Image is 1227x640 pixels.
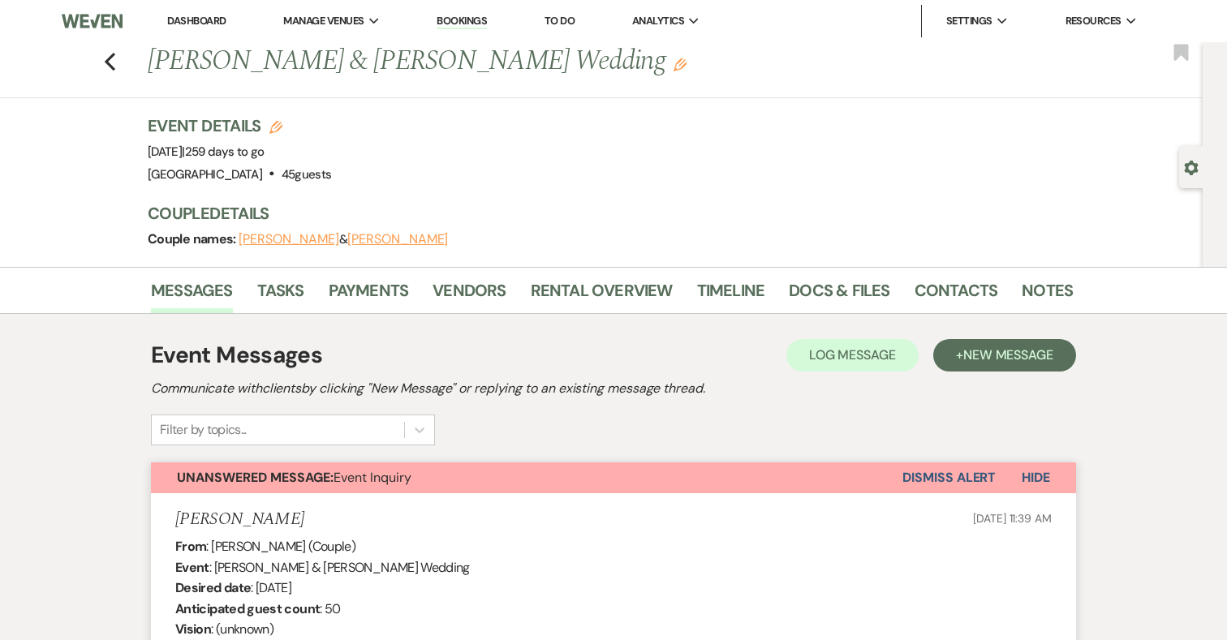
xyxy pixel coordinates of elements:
[789,277,889,313] a: Docs & Files
[933,339,1076,372] button: +New Message
[167,14,226,28] a: Dashboard
[148,166,262,183] span: [GEOGRAPHIC_DATA]
[182,144,264,160] span: |
[175,579,251,596] b: Desired date
[1066,13,1122,29] span: Resources
[148,144,265,160] span: [DATE]
[175,538,206,555] b: From
[239,233,339,246] button: [PERSON_NAME]
[329,277,409,313] a: Payments
[148,230,239,247] span: Couple names:
[946,13,992,29] span: Settings
[151,379,1076,398] h2: Communicate with clients by clicking "New Message" or replying to an existing message thread.
[437,14,487,29] a: Bookings
[175,600,320,617] b: Anticipated guest count
[545,14,575,28] a: To Do
[148,114,331,137] h3: Event Details
[531,277,673,313] a: Rental Overview
[697,277,765,313] a: Timeline
[809,346,896,363] span: Log Message
[175,509,304,530] h5: [PERSON_NAME]
[175,559,209,576] b: Event
[177,469,411,486] span: Event Inquiry
[151,338,322,372] h1: Event Messages
[185,144,265,160] span: 259 days to go
[175,621,211,638] b: Vision
[148,202,1057,225] h3: Couple Details
[973,511,1052,526] span: [DATE] 11:39 AM
[239,231,448,247] span: &
[963,346,1053,363] span: New Message
[674,57,687,71] button: Edit
[915,277,998,313] a: Contacts
[786,339,919,372] button: Log Message
[996,462,1076,493] button: Hide
[283,13,364,29] span: Manage Venues
[902,462,996,493] button: Dismiss Alert
[1022,469,1050,486] span: Hide
[62,4,123,38] img: Weven Logo
[433,277,506,313] a: Vendors
[1184,159,1199,174] button: Open lead details
[151,277,233,313] a: Messages
[282,166,332,183] span: 45 guests
[347,233,448,246] button: [PERSON_NAME]
[177,469,334,486] strong: Unanswered Message:
[632,13,684,29] span: Analytics
[151,462,902,493] button: Unanswered Message:Event Inquiry
[1022,277,1073,313] a: Notes
[148,42,875,81] h1: [PERSON_NAME] & [PERSON_NAME] Wedding
[257,277,304,313] a: Tasks
[160,420,247,440] div: Filter by topics...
